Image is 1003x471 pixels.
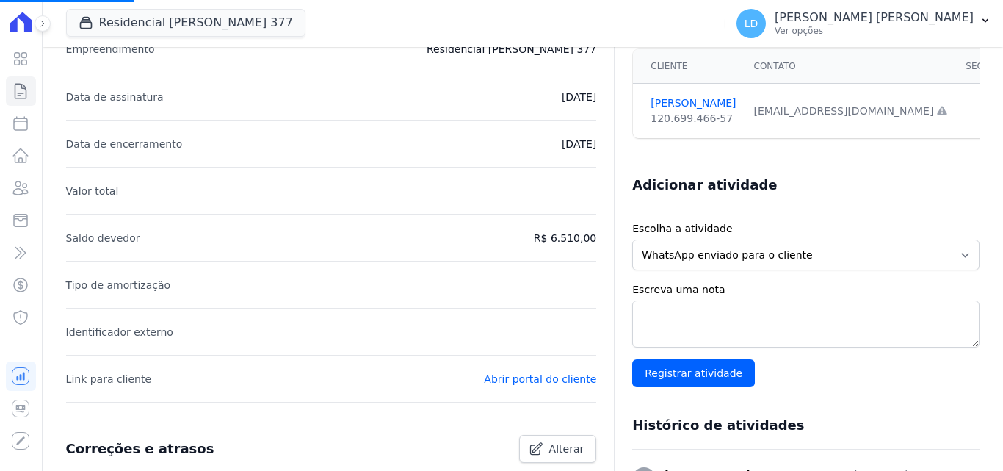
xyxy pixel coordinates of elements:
[549,442,584,456] span: Alterar
[66,40,155,58] p: Empreendimento
[66,88,164,106] p: Data de assinatura
[775,25,974,37] p: Ver opções
[66,182,119,200] p: Valor total
[562,88,596,106] p: [DATE]
[66,276,171,294] p: Tipo de amortização
[66,135,183,153] p: Data de encerramento
[632,176,777,194] h3: Adicionar atividade
[66,9,305,37] button: Residencial [PERSON_NAME] 377
[519,435,597,463] a: Alterar
[66,440,214,458] h3: Correções e atrasos
[725,3,1003,44] button: LD [PERSON_NAME] [PERSON_NAME] Ver opções
[632,221,980,237] label: Escolha a atividade
[651,96,736,111] a: [PERSON_NAME]
[534,229,596,247] p: R$ 6.510,00
[66,229,140,247] p: Saldo devedor
[632,359,755,387] input: Registrar atividade
[427,40,596,58] p: Residencial [PERSON_NAME] 377
[66,370,151,388] p: Link para cliente
[632,282,980,298] label: Escreva uma nota
[754,104,949,119] div: [EMAIL_ADDRESS][DOMAIN_NAME]
[562,135,596,153] p: [DATE]
[484,373,596,385] a: Abrir portal do cliente
[775,10,974,25] p: [PERSON_NAME] [PERSON_NAME]
[651,111,736,126] div: 120.699.466-57
[66,323,173,341] p: Identificador externo
[745,49,957,84] th: Contato
[633,49,745,84] th: Cliente
[745,18,758,29] span: LD
[632,417,804,434] h3: Histórico de atividades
